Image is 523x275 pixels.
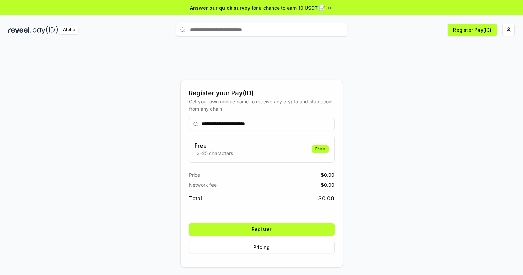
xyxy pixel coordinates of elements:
[189,171,200,178] span: Price
[189,223,335,236] button: Register
[252,4,325,11] span: for a chance to earn 10 USDT 📝
[189,88,335,98] div: Register your Pay(ID)
[195,150,233,157] p: 13-25 characters
[59,26,78,34] div: Alpha
[321,171,335,178] span: $ 0.00
[189,194,202,202] span: Total
[8,26,31,34] img: reveel_dark
[312,145,329,153] div: Free
[190,4,250,11] span: Answer our quick survey
[189,181,217,188] span: Network fee
[189,98,335,112] div: Get your own unique name to receive any crypto and stablecoin, from any chain
[448,24,497,36] button: Register Pay(ID)
[318,194,335,202] span: $ 0.00
[189,241,335,253] button: Pricing
[33,26,58,34] img: pay_id
[195,141,233,150] h3: Free
[321,181,335,188] span: $ 0.00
